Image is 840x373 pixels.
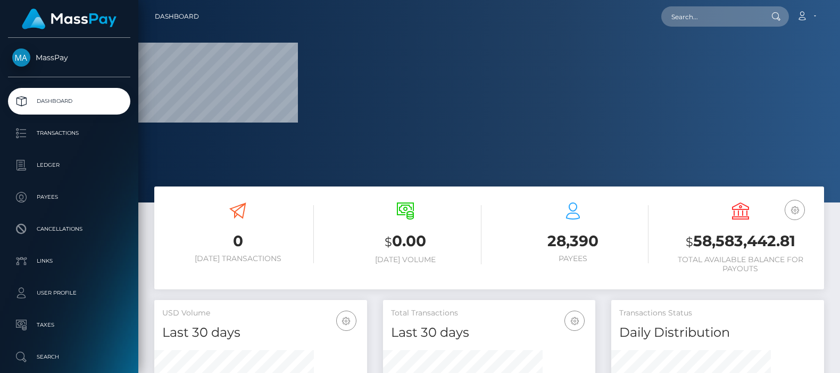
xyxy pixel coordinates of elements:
a: Taxes [8,312,130,338]
h3: 0.00 [330,231,481,253]
p: Cancellations [12,221,126,237]
p: Taxes [12,317,126,333]
a: Dashboard [8,88,130,115]
small: $ [686,234,693,249]
small: $ [385,234,392,249]
h5: Transactions Status [619,308,816,319]
h3: 28,390 [497,231,649,252]
h3: 58,583,442.81 [664,231,816,253]
a: Cancellations [8,216,130,242]
h3: 0 [162,231,314,252]
h6: [DATE] Transactions [162,254,314,263]
a: Dashboard [155,5,199,28]
p: Transactions [12,125,126,141]
p: User Profile [12,285,126,301]
p: Search [12,349,126,365]
a: Ledger [8,152,130,179]
h5: USD Volume [162,308,359,319]
h5: Total Transactions [391,308,588,319]
h4: Last 30 days [162,323,359,342]
img: MassPay Logo [22,9,117,29]
p: Payees [12,189,126,205]
input: Search... [661,6,761,27]
p: Links [12,253,126,269]
p: Dashboard [12,93,126,109]
a: Payees [8,184,130,210]
a: Transactions [8,120,130,147]
a: Links [8,248,130,274]
h6: Payees [497,254,649,263]
h6: Total Available Balance for Payouts [664,255,816,273]
h4: Daily Distribution [619,323,816,342]
span: MassPay [8,53,130,62]
a: Search [8,344,130,370]
h6: [DATE] Volume [330,255,481,264]
h4: Last 30 days [391,323,588,342]
a: User Profile [8,280,130,306]
p: Ledger [12,157,126,173]
img: MassPay [12,48,30,67]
